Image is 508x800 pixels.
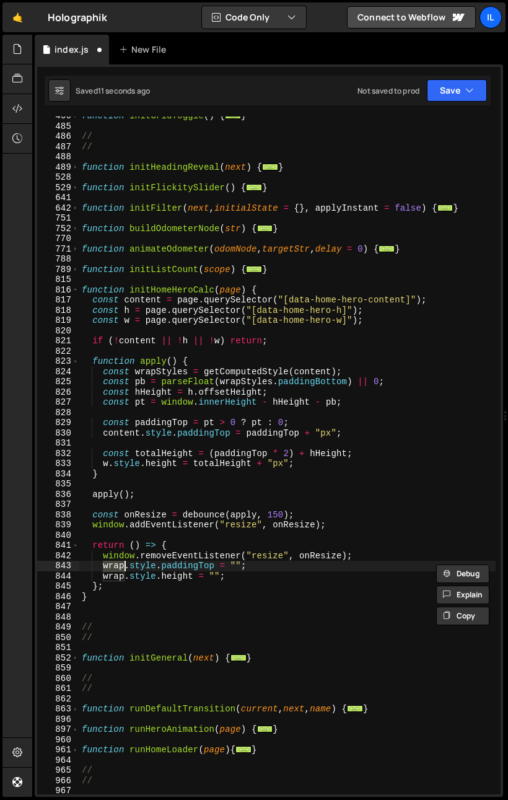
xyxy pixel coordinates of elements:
div: 489 [37,162,79,173]
div: 848 [37,612,79,623]
div: 859 [37,663,79,674]
div: 843 [37,561,79,571]
div: 834 [37,469,79,480]
div: 849 [37,622,79,633]
div: 486 [37,131,79,142]
div: 966 [37,776,79,786]
div: 815 [37,275,79,285]
div: Not saved to prod [357,86,419,96]
span: ... [257,726,273,732]
div: 816 [37,285,79,296]
div: Saved [76,86,150,96]
span: ... [257,224,273,231]
div: 827 [37,397,79,408]
div: 842 [37,551,79,561]
div: 529 [37,183,79,193]
div: 770 [37,234,79,244]
div: 822 [37,346,79,357]
div: 485 [37,121,79,132]
div: Holographik [48,10,107,25]
div: 820 [37,326,79,336]
div: 838 [37,510,79,521]
div: 824 [37,367,79,377]
div: 823 [37,356,79,367]
div: 850 [37,633,79,643]
div: 835 [37,479,79,490]
div: 847 [37,602,79,612]
span: ... [379,245,395,252]
div: 641 [37,193,79,203]
div: 844 [37,571,79,582]
span: ... [437,204,453,211]
div: 836 [37,490,79,500]
div: 821 [37,336,79,346]
div: 466 [37,111,79,121]
div: 829 [37,418,79,428]
div: 751 [37,213,79,224]
div: 818 [37,305,79,316]
div: 861 [37,684,79,694]
div: 817 [37,295,79,305]
div: 960 [37,735,79,745]
div: 833 [37,459,79,469]
span: ... [235,746,252,753]
div: 839 [37,520,79,530]
div: 819 [37,315,79,326]
div: 851 [37,643,79,653]
a: Connect to Webflow [347,6,476,29]
div: 846 [37,592,79,602]
div: 11 seconds ago [98,86,150,96]
span: ... [246,183,262,190]
button: Code Only [202,6,306,29]
div: index.js [55,43,89,56]
div: 845 [37,581,79,592]
div: 832 [37,449,79,459]
button: Explain [436,586,489,604]
div: 825 [37,377,79,387]
span: ... [225,112,241,119]
a: 🤙 [2,2,33,32]
span: ... [246,265,262,272]
div: 771 [37,244,79,255]
div: 487 [37,142,79,152]
div: 896 [37,714,79,725]
span: ... [262,163,278,170]
div: 488 [37,152,79,162]
div: 828 [37,408,79,418]
div: 897 [37,724,79,735]
div: 789 [37,265,79,275]
div: 841 [37,540,79,551]
div: 840 [37,530,79,541]
div: 862 [37,694,79,705]
button: Copy [436,607,489,625]
div: 965 [37,765,79,776]
div: 961 [37,745,79,755]
div: 852 [37,653,79,664]
div: 830 [37,428,79,439]
div: 528 [37,172,79,183]
div: 788 [37,254,79,265]
div: New File [119,43,171,56]
button: Save [427,79,487,102]
div: 860 [37,674,79,684]
div: 964 [37,755,79,766]
a: Il [480,6,502,29]
div: 642 [37,203,79,214]
div: 752 [37,224,79,234]
span: ... [347,705,363,712]
button: Debug [436,565,489,583]
div: 837 [37,499,79,510]
span: ... [230,654,247,661]
div: 863 [37,704,79,714]
div: 826 [37,387,79,398]
div: 831 [37,438,79,449]
div: 967 [37,786,79,796]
